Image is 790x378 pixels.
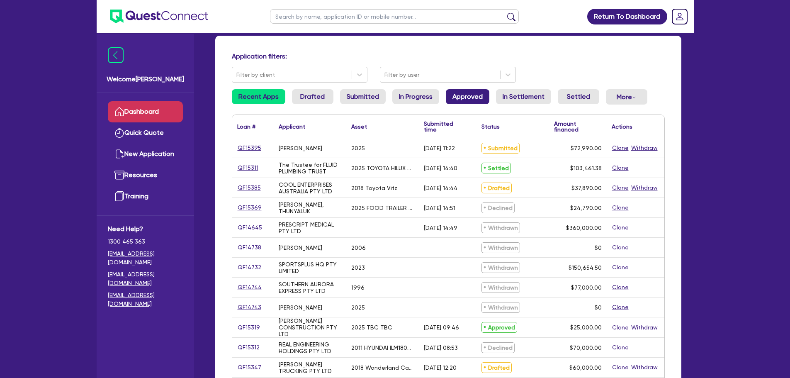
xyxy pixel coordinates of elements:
div: Status [481,124,500,129]
span: $150,654.50 [569,264,602,271]
div: SOUTHERN AURORA EXPRESS PTY LTD [279,281,341,294]
a: Submitted [340,89,386,104]
div: 2025 TOYOTA HILUX SR5 DOUBLE CAB UTILITY [351,165,414,171]
a: Training [108,186,183,207]
a: QF15319 [237,323,260,332]
div: [DATE] 14:40 [424,165,457,171]
div: 2018 Toyota Vitz [351,185,397,191]
div: [PERSON_NAME] CONSTRUCTION PTY LTD [279,317,341,337]
div: PRESCRIPT MEDICAL PTY LTD [279,221,341,234]
a: [EMAIL_ADDRESS][DOMAIN_NAME] [108,291,183,308]
span: Submitted [481,143,520,154]
div: Amount financed [554,121,602,132]
a: QF15395 [237,143,262,153]
span: $0 [595,304,602,311]
button: Clone [612,283,629,292]
span: Need Help? [108,224,183,234]
div: 2023 [351,264,365,271]
span: Declined [481,342,515,353]
span: Withdrawn [481,262,520,273]
div: 2025 [351,145,365,151]
button: Clone [612,263,629,272]
div: Loan # [237,124,255,129]
span: $360,000.00 [566,224,602,231]
span: Withdrawn [481,222,520,233]
div: [PERSON_NAME] TRUCKING PTY LTD [279,361,341,374]
a: QF15311 [237,163,259,173]
div: SPORTSPLUS HQ PTY LIMITED [279,261,341,274]
span: $25,000.00 [570,324,602,331]
img: icon-menu-close [108,47,124,63]
span: $60,000.00 [569,364,602,371]
div: [DATE] 14:51 [424,205,455,211]
div: Applicant [279,124,305,129]
div: 2018 Wonderland Caravan [351,364,414,371]
button: Clone [612,343,629,352]
a: Recent Apps [232,89,285,104]
button: Clone [612,323,629,332]
span: $103,461.38 [570,165,602,171]
div: [DATE] 12:20 [424,364,457,371]
span: Withdrawn [481,302,520,313]
a: QF15385 [237,183,261,193]
div: [DATE] 14:44 [424,185,457,191]
span: $37,890.00 [571,185,602,191]
a: In Settlement [496,89,551,104]
div: 2025 FOOD TRAILER FOOD TRAILER [351,205,414,211]
span: $24,790.00 [570,205,602,211]
div: [DATE] 09:46 [424,324,459,331]
a: QF14744 [237,283,262,292]
a: Dashboard [108,101,183,122]
button: Withdraw [631,323,658,332]
img: new-application [114,149,124,159]
a: Resources [108,165,183,186]
a: Approved [446,89,489,104]
img: quick-quote [114,128,124,138]
img: quest-connect-logo-blue [110,10,208,23]
span: 1300 465 363 [108,237,183,246]
h4: Application filters: [232,52,665,60]
button: Clone [612,302,629,312]
span: Approved [481,322,517,333]
a: QF14645 [237,223,263,232]
button: Clone [612,223,629,232]
div: COOL ENTERPRISES AUSTRALIA PTY LTD [279,181,341,195]
a: [EMAIL_ADDRESS][DOMAIN_NAME] [108,249,183,267]
span: Withdrawn [481,282,520,293]
span: Settled [481,163,511,173]
a: Drafted [292,89,333,104]
a: Quick Quote [108,122,183,144]
span: $0 [595,244,602,251]
button: Clone [612,183,629,193]
a: In Progress [392,89,439,104]
input: Search by name, application ID or mobile number... [270,9,519,24]
div: The Trustee for FLUID PLUMBING TRUST [279,161,341,175]
button: Clone [612,143,629,153]
button: Clone [612,163,629,173]
button: Clone [612,243,629,252]
div: 2025 [351,304,365,311]
button: Clone [612,363,629,372]
div: REAL ENGINEERING HOLDINGS PTY LTD [279,341,341,354]
a: Dropdown toggle [669,6,690,27]
div: Actions [612,124,632,129]
a: QF14738 [237,243,262,252]
img: training [114,191,124,201]
a: QF14743 [237,302,262,312]
a: QF14732 [237,263,262,272]
div: 2006 [351,244,366,251]
div: [PERSON_NAME] [279,304,322,311]
span: Welcome [PERSON_NAME] [107,74,184,84]
span: Drafted [481,362,512,373]
img: resources [114,170,124,180]
a: [EMAIL_ADDRESS][DOMAIN_NAME] [108,270,183,288]
a: Return To Dashboard [587,9,667,24]
span: Drafted [481,183,512,193]
a: Settled [558,89,599,104]
div: 1996 [351,284,365,291]
a: QF15369 [237,203,262,212]
span: $70,000.00 [570,344,602,351]
div: [DATE] 08:53 [424,344,458,351]
div: [DATE] 14:49 [424,224,457,231]
button: Dropdown toggle [606,89,647,105]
